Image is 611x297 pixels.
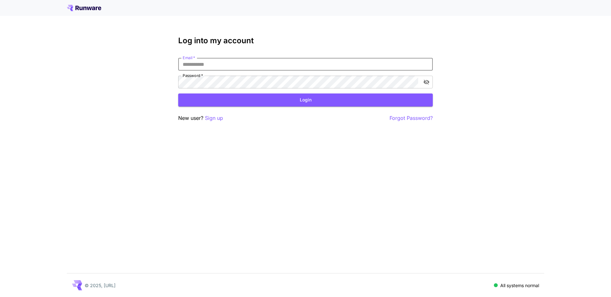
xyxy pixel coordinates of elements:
label: Password [183,73,203,78]
h3: Log into my account [178,36,433,45]
p: © 2025, [URL] [85,282,116,289]
label: Email [183,55,195,60]
button: Forgot Password? [390,114,433,122]
button: Sign up [205,114,223,122]
button: toggle password visibility [421,76,432,88]
button: Login [178,93,433,107]
p: New user? [178,114,223,122]
p: All systems normal [500,282,539,289]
